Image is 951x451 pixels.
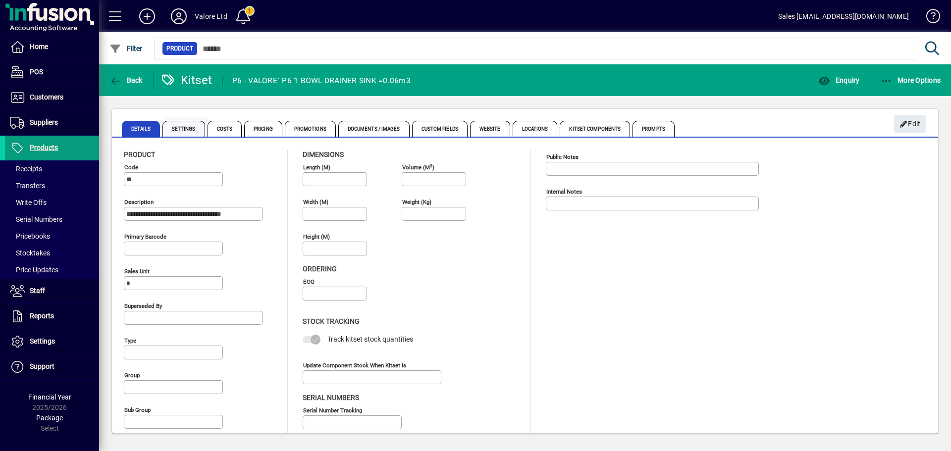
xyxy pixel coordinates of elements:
a: Receipts [5,160,99,177]
span: Kitset Components [560,121,630,137]
button: Profile [163,7,195,25]
span: Financial Year [28,393,71,401]
a: Stocktakes [5,245,99,261]
mat-label: Public Notes [546,153,579,160]
span: Locations [513,121,558,137]
span: Pricebooks [10,232,50,240]
app-page-header-button: Back [99,71,154,89]
span: Stocktakes [10,249,50,257]
span: Transfers [10,182,45,190]
mat-label: Weight (Kg) [402,199,431,205]
a: Customers [5,85,99,110]
span: Back [109,76,143,84]
span: Products [30,144,58,151]
a: Settings [5,329,99,354]
mat-label: Height (m) [303,233,330,240]
button: Enquiry [816,71,862,89]
mat-label: Length (m) [303,164,330,171]
button: More Options [878,71,944,89]
span: More Options [881,76,941,84]
span: Product [124,150,155,158]
span: Prompts [633,121,675,137]
button: Back [107,71,145,89]
span: Stock Tracking [303,317,360,325]
mat-label: Width (m) [303,199,328,205]
span: Suppliers [30,118,58,126]
sup: 3 [430,163,432,168]
a: Knowledge Base [919,2,939,34]
span: Product [166,44,193,53]
mat-label: Superseded by [124,302,162,309]
a: Support [5,354,99,379]
mat-label: Description [124,199,154,205]
mat-label: Volume (m ) [402,164,434,171]
mat-label: Sales unit [124,268,150,275]
div: P6 - VALORE` P6 1 BOWL DRAINER SINK =0.06m3 [232,73,411,89]
mat-label: Primary barcode [124,233,166,240]
a: Staff [5,279,99,303]
mat-label: Group [124,372,140,379]
span: Receipts [10,165,42,173]
mat-label: Code [124,164,138,171]
a: Reports [5,304,99,329]
span: Customers [30,93,63,101]
span: Reports [30,312,54,320]
mat-label: Sub group [124,406,151,413]
span: Settings [162,121,205,137]
a: Serial Numbers [5,211,99,228]
span: Enquiry [818,76,859,84]
div: Kitset [161,72,212,88]
button: Add [131,7,163,25]
mat-label: Update component stock when kitset is [303,361,406,368]
span: Price Updates [10,266,58,274]
mat-label: EOQ [303,278,315,285]
button: Filter [107,40,145,57]
span: Documents / Images [338,121,410,137]
span: Edit [899,116,921,132]
span: Serial Numbers [303,394,359,401]
a: Suppliers [5,110,99,135]
span: Package [36,414,63,422]
span: Costs [208,121,242,137]
span: Filter [109,45,143,52]
span: Staff [30,287,45,295]
button: Edit [894,115,926,133]
a: Pricebooks [5,228,99,245]
span: Track kitset stock quantities [327,335,413,343]
span: Website [470,121,510,137]
span: Support [30,362,54,370]
a: POS [5,60,99,85]
span: Settings [30,337,55,345]
div: Sales [EMAIL_ADDRESS][DOMAIN_NAME] [778,8,909,24]
div: Valore Ltd [195,8,227,24]
mat-label: Type [124,337,136,344]
span: Details [122,121,160,137]
mat-label: Internal Notes [546,188,582,195]
a: Price Updates [5,261,99,278]
span: Serial Numbers [10,215,62,223]
mat-label: Serial Number tracking [303,406,362,413]
a: Home [5,35,99,59]
a: Write Offs [5,194,99,211]
span: Promotions [285,121,336,137]
a: Transfers [5,177,99,194]
span: Custom Fields [412,121,468,137]
span: Ordering [303,265,337,273]
span: Write Offs [10,199,47,206]
span: Dimensions [303,150,344,158]
span: POS [30,68,43,76]
span: Home [30,43,48,50]
span: Pricing [244,121,282,137]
